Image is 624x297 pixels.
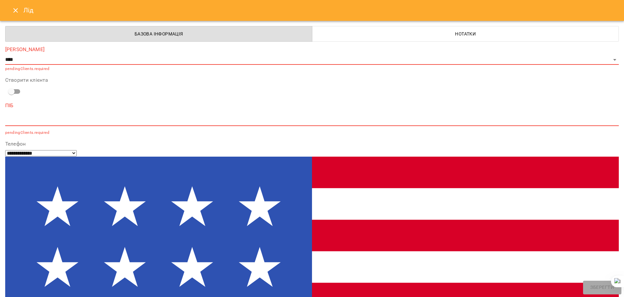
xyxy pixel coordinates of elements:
label: [PERSON_NAME] [5,47,619,52]
button: Базова інформація [5,26,312,42]
span: Базова інформація [9,30,308,38]
label: Телефон [5,141,619,147]
label: Створити клієнта [5,78,619,83]
button: Close [8,3,23,18]
select: Phone number country [5,150,77,156]
button: Нотатки [312,26,619,42]
p: pendingClients.required [5,130,619,136]
span: Нотатки [316,30,615,38]
p: pendingClients.required [5,66,619,72]
h6: Лід [23,5,616,15]
label: ПІБ [5,103,619,108]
